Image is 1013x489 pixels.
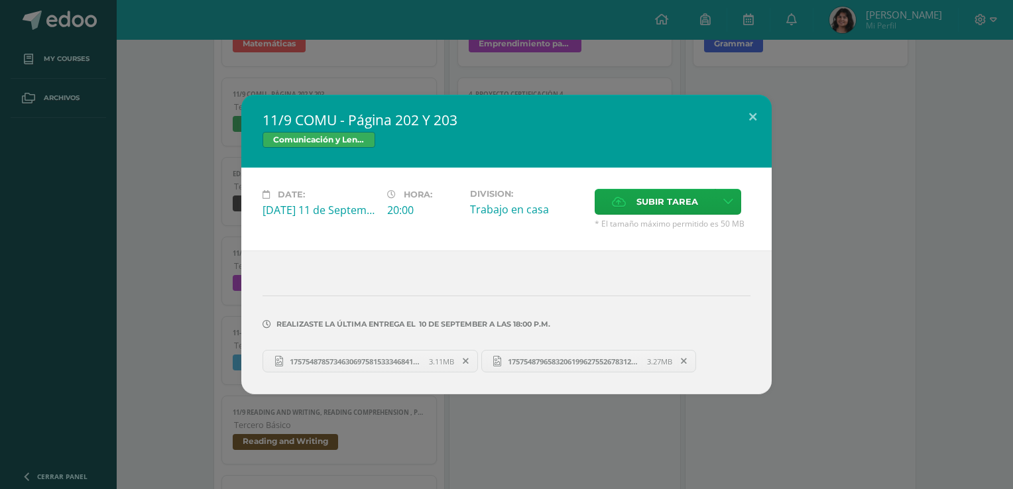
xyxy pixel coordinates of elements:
[416,324,550,325] span: 10 DE September A LAS 18:00 p.m.
[481,350,697,372] a: 17575487965832061996275526783121.jpg 3.27MB
[595,218,750,229] span: * El tamaño máximo permitido es 50 MB
[404,190,432,199] span: Hora:
[263,132,375,148] span: Comunicación y Lenguaje
[673,354,695,368] span: Remover entrega
[501,356,647,366] span: 17575487965832061996275526783121.jpg
[455,354,477,368] span: Remover entrega
[470,202,584,217] div: Trabajo en casa
[734,95,772,140] button: Close (Esc)
[263,350,478,372] a: 17575487857346306975815333468419.jpg 3.11MB
[470,189,584,199] label: Division:
[263,203,377,217] div: [DATE] 11 de September
[429,356,454,366] span: 3.11MB
[263,111,750,129] h2: 11/9 COMU - Página 202 Y 203
[647,356,672,366] span: 3.27MB
[278,190,305,199] span: Date:
[636,190,698,214] span: Subir tarea
[387,203,459,217] div: 20:00
[283,356,429,366] span: 17575487857346306975815333468419.jpg
[276,319,416,329] span: Realizaste la última entrega el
